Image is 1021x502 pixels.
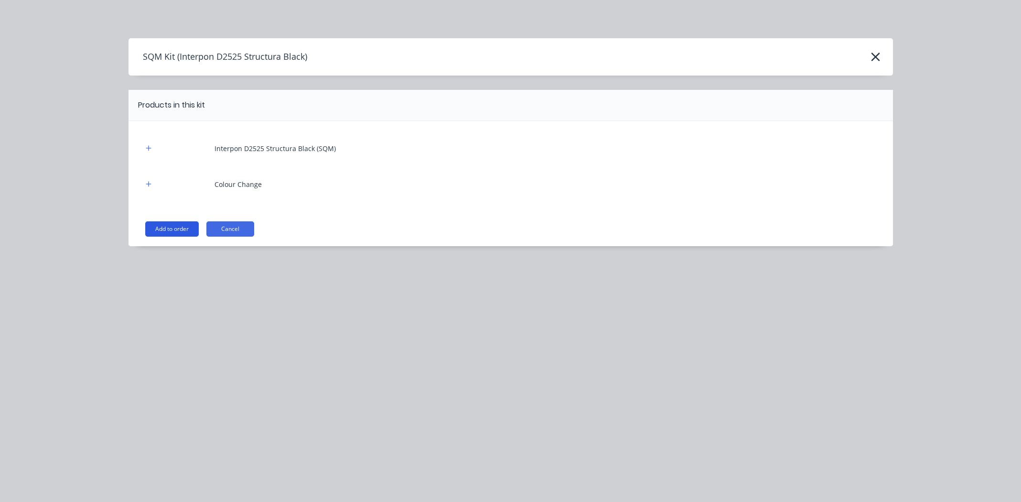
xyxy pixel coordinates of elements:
[206,221,254,237] button: Cancel
[215,179,262,189] div: Colour Change
[138,99,205,111] div: Products in this kit
[129,48,307,66] h4: SQM Kit (Interpon D2525 Structura Black)
[145,221,199,237] button: Add to order
[215,143,336,153] div: Interpon D2525 Structura Black (SQM)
